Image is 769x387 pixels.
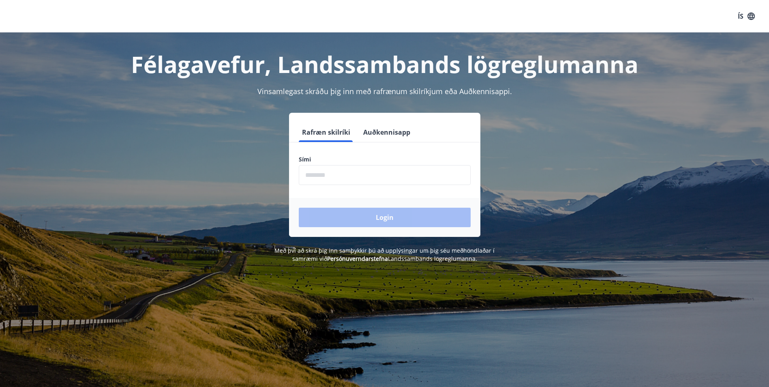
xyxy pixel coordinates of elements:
button: ÍS [733,9,759,24]
button: Rafræn skilríki [299,123,353,142]
button: Auðkennisapp [360,123,413,142]
span: Með því að skrá þig inn samþykkir þú að upplýsingar um þig séu meðhöndlaðar í samræmi við Landssa... [274,247,495,262]
h1: Félagavefur, Landssambands lögreglumanna [103,49,667,80]
span: Vinsamlegast skráðu þig inn með rafrænum skilríkjum eða Auðkennisappi. [257,86,512,96]
a: Persónuverndarstefna [327,255,388,262]
label: Sími [299,155,471,163]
